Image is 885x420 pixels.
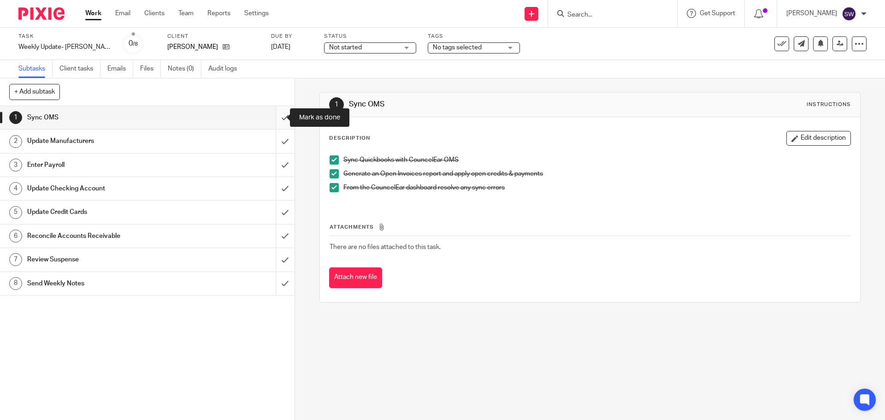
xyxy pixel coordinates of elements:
p: Sync Quickbooks with CouncelEar OMS [343,155,850,165]
input: Search [566,11,649,19]
label: Status [324,33,416,40]
div: 2 [9,135,22,148]
div: 3 [9,159,22,172]
span: [DATE] [271,44,290,50]
button: Attach new file [329,267,382,288]
a: Subtasks [18,60,53,78]
h1: Update Manufacturers [27,134,187,148]
a: Reports [207,9,230,18]
label: Due by [271,33,313,40]
a: Work [85,9,101,18]
span: There are no files attached to this task. [330,244,441,250]
h1: Enter Payroll [27,158,187,172]
a: Email [115,9,130,18]
a: Team [178,9,194,18]
h1: Update Credit Cards [27,205,187,219]
a: Clients [144,9,165,18]
div: 5 [9,206,22,219]
a: Settings [244,9,269,18]
img: Pixie [18,7,65,20]
p: Generate an Open Invoices report and apply open credits & payments [343,169,850,178]
h1: Sync OMS [349,100,610,109]
div: Weekly Update- [PERSON_NAME] [18,42,111,52]
div: 8 [9,277,22,290]
span: Not started [329,44,362,51]
a: Emails [107,60,133,78]
div: 6 [9,230,22,243]
a: Client tasks [59,60,100,78]
button: + Add subtask [9,84,60,100]
h1: Review Suspense [27,253,187,266]
h1: Sync OMS [27,111,187,124]
label: Client [167,33,260,40]
button: Edit description [786,131,851,146]
div: 1 [9,111,22,124]
h1: Update Checking Account [27,182,187,195]
div: 0 [129,38,138,49]
label: Tags [428,33,520,40]
span: Attachments [330,225,374,230]
div: 1 [329,97,344,112]
h1: Send Weekly Notes [27,277,187,290]
p: [PERSON_NAME] [786,9,837,18]
small: /8 [133,41,138,47]
a: Files [140,60,161,78]
div: 7 [9,253,22,266]
div: Instructions [807,101,851,108]
div: 4 [9,182,22,195]
label: Task [18,33,111,40]
p: Description [329,135,370,142]
a: Notes (0) [168,60,201,78]
h1: Reconcile Accounts Receivable [27,229,187,243]
span: No tags selected [433,44,482,51]
img: svg%3E [842,6,856,21]
div: Weekly Update- Cantera-Moore [18,42,111,52]
p: [PERSON_NAME] [167,42,218,52]
span: Get Support [700,10,735,17]
a: Audit logs [208,60,244,78]
p: From the CouncelEar dashboard resolve any sync errors [343,183,850,192]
